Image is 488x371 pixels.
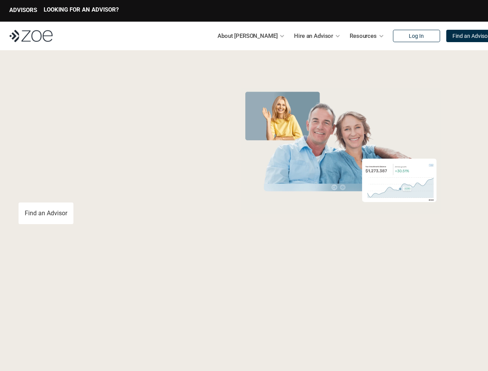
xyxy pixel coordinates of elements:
[294,30,333,42] p: Hire an Advisor
[44,6,119,13] p: LOOKING FOR AN ADVISOR?
[19,111,175,167] span: with a Financial Advisor
[19,85,190,115] span: Grow Your Wealth
[218,30,277,42] p: About [PERSON_NAME]
[393,30,440,42] a: Log In
[25,209,67,217] p: Find an Advisor
[19,175,213,193] p: You deserve an advisor you can trust. [PERSON_NAME], hire, and invest with vetted, fiduciary, fin...
[350,30,377,42] p: Resources
[19,323,469,360] p: Loremipsum: *DolOrsi Ametconsecte adi Eli Seddoeius tem inc utlaboreet. Dol 4380 MagNaal Enimadmi...
[234,218,448,223] em: The information in the visuals above is for illustrative purposes only and does not represent an ...
[9,7,37,14] p: ADVISORS
[19,203,73,224] a: Find an Advisor
[409,33,424,39] p: Log In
